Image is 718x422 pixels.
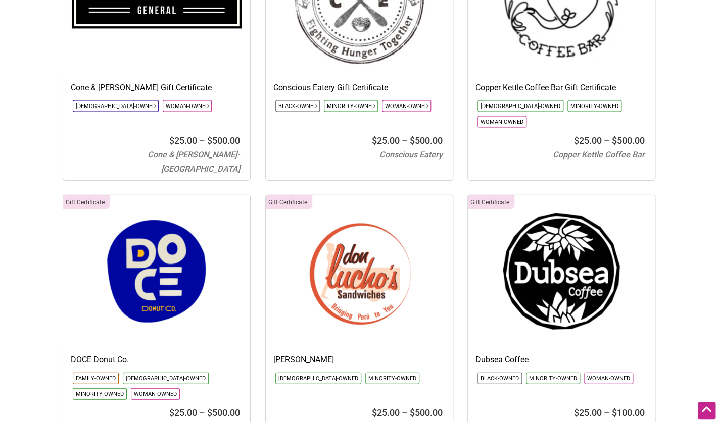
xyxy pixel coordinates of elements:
[207,135,212,146] span: $
[148,150,240,173] span: Cone & [PERSON_NAME]- [GEOGRAPHIC_DATA]
[402,407,408,418] span: –
[131,388,180,400] li: Click to show only this community
[567,100,621,112] li: Click to show only this community
[266,195,312,209] div: Click to show only this category
[612,135,617,146] span: $
[382,100,431,112] li: Click to show only this community
[372,135,377,146] span: $
[169,135,197,146] bdi: 25.00
[410,407,443,418] bdi: 500.00
[169,407,174,418] span: $
[207,135,240,146] bdi: 500.00
[612,407,645,418] bdi: 100.00
[574,135,579,146] span: $
[477,373,522,384] li: Click to show only this community
[475,82,647,93] h3: Copper Kettle Coffee Bar Gift Certificate
[526,373,580,384] li: Click to show only this community
[169,135,174,146] span: $
[169,407,197,418] bdi: 25.00
[410,407,415,418] span: $
[73,373,119,384] li: Click to show only this community
[410,135,443,146] bdi: 500.00
[402,135,408,146] span: –
[63,195,110,209] div: Click to show only this category
[468,195,514,209] div: Click to show only this category
[207,407,212,418] span: $
[123,373,209,384] li: Click to show only this community
[553,150,645,160] span: Copper Kettle Coffee Bar
[73,100,159,112] li: Click to show only this community
[477,116,526,128] li: Click to show only this community
[698,402,715,419] div: Scroll Back to Top
[604,407,610,418] span: –
[468,195,655,347] img: Dubsea Coffee
[574,407,602,418] bdi: 25.00
[71,82,243,93] h3: Cone & [PERSON_NAME] Gift Certificate
[266,195,453,347] img: Don Lucho's Gift Certificates
[73,388,127,400] li: Click to show only this community
[612,407,617,418] span: $
[612,135,645,146] bdi: 500.00
[574,407,579,418] span: $
[324,100,378,112] li: Click to show only this community
[365,373,419,384] li: Click to show only this community
[372,407,400,418] bdi: 25.00
[275,373,361,384] li: Click to show only this community
[604,135,610,146] span: –
[273,354,445,365] h3: [PERSON_NAME]
[372,407,377,418] span: $
[71,354,243,365] h3: DOCE Donut Co.
[410,135,415,146] span: $
[207,407,240,418] bdi: 500.00
[574,135,602,146] bdi: 25.00
[163,100,212,112] li: Click to show only this community
[372,135,400,146] bdi: 25.00
[379,150,443,160] span: Conscious Eatery
[199,135,205,146] span: –
[584,373,633,384] li: Click to show only this community
[273,82,445,93] h3: Conscious Eatery Gift Certificate
[199,407,205,418] span: –
[475,354,647,365] h3: Dubsea Coffee
[477,100,563,112] li: Click to show only this community
[275,100,320,112] li: Click to show only this community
